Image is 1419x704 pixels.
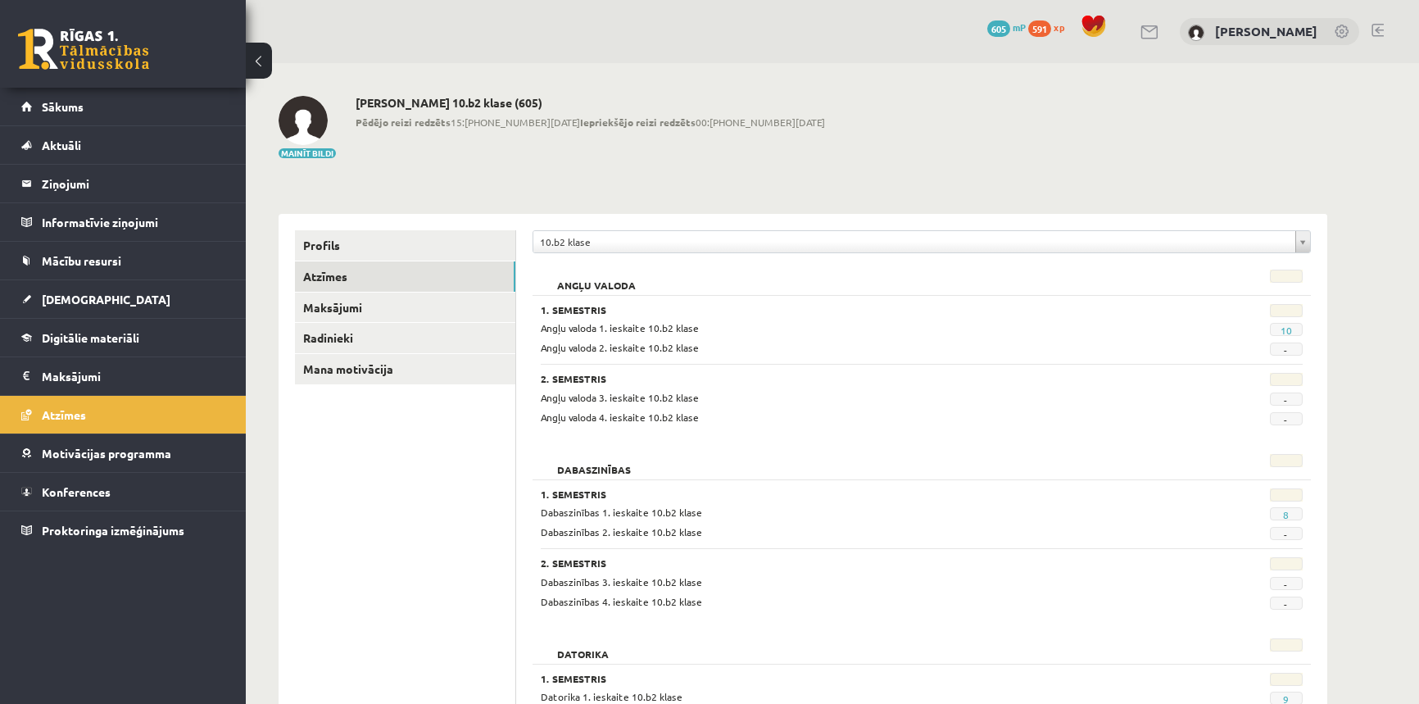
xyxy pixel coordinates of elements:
span: Angļu valoda 4. ieskaite 10.b2 klase [541,411,699,424]
a: Atzīmes [21,396,225,434]
span: Dabaszinības 3. ieskaite 10.b2 klase [541,575,702,588]
span: 605 [987,20,1010,37]
span: - [1270,343,1303,356]
span: Motivācijas programma [42,446,171,461]
span: Aktuāli [42,138,81,152]
h2: Dabaszinības [541,454,647,470]
span: xp [1054,20,1064,34]
a: Motivācijas programma [21,434,225,472]
legend: Informatīvie ziņojumi [42,203,225,241]
span: Konferences [42,484,111,499]
span: Angļu valoda 3. ieskaite 10.b2 klase [541,391,699,404]
a: 591 xp [1028,20,1072,34]
a: Digitālie materiāli [21,319,225,357]
span: mP [1013,20,1026,34]
span: 591 [1028,20,1051,37]
span: - [1270,412,1303,425]
a: 605 mP [987,20,1026,34]
span: Proktoringa izmēģinājums [42,523,184,538]
a: Mana motivācija [295,354,515,384]
b: Iepriekšējo reizi redzēts [580,116,696,129]
a: Rīgas 1. Tālmācības vidusskola [18,29,149,70]
a: Atzīmes [295,261,515,292]
h3: 2. Semestris [541,557,1172,569]
a: Aktuāli [21,126,225,164]
a: Maksājumi [295,293,515,323]
a: Radinieki [295,323,515,353]
span: Datorika 1. ieskaite 10.b2 klase [541,690,682,703]
span: Angļu valoda 1. ieskaite 10.b2 klase [541,321,699,334]
span: Sākums [42,99,84,114]
a: Proktoringa izmēģinājums [21,511,225,549]
h3: 2. Semestris [541,373,1172,384]
legend: Ziņojumi [42,165,225,202]
span: Dabaszinības 4. ieskaite 10.b2 klase [541,595,702,608]
h3: 1. Semestris [541,488,1172,500]
a: Konferences [21,473,225,511]
a: [DEMOGRAPHIC_DATA] [21,280,225,318]
span: - [1270,393,1303,406]
span: - [1270,527,1303,540]
a: 10.b2 klase [533,231,1310,252]
a: Profils [295,230,515,261]
legend: Maksājumi [42,357,225,395]
a: 8 [1283,508,1289,521]
span: - [1270,597,1303,610]
span: 10.b2 klase [540,231,1289,252]
a: Maksājumi [21,357,225,395]
h3: 1. Semestris [541,673,1172,684]
span: Angļu valoda 2. ieskaite 10.b2 klase [541,341,699,354]
a: Sākums [21,88,225,125]
span: Atzīmes [42,407,86,422]
h2: Datorika [541,638,625,655]
h2: Angļu valoda [541,270,652,286]
img: Ingus Riciks [279,96,328,145]
span: [DEMOGRAPHIC_DATA] [42,292,170,307]
span: Dabaszinības 2. ieskaite 10.b2 klase [541,525,702,538]
span: - [1270,577,1303,590]
span: Dabaszinības 1. ieskaite 10.b2 klase [541,506,702,519]
a: Ziņojumi [21,165,225,202]
a: [PERSON_NAME] [1215,23,1317,39]
span: Digitālie materiāli [42,330,139,345]
h3: 1. Semestris [541,304,1172,316]
h2: [PERSON_NAME] 10.b2 klase (605) [356,96,825,110]
a: Mācību resursi [21,242,225,279]
img: Ingus Riciks [1188,25,1204,41]
a: Informatīvie ziņojumi [21,203,225,241]
button: Mainīt bildi [279,148,336,158]
a: 10 [1281,324,1292,337]
span: Mācību resursi [42,253,121,268]
b: Pēdējo reizi redzēts [356,116,451,129]
span: 15:[PHONE_NUMBER][DATE] 00:[PHONE_NUMBER][DATE] [356,115,825,129]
